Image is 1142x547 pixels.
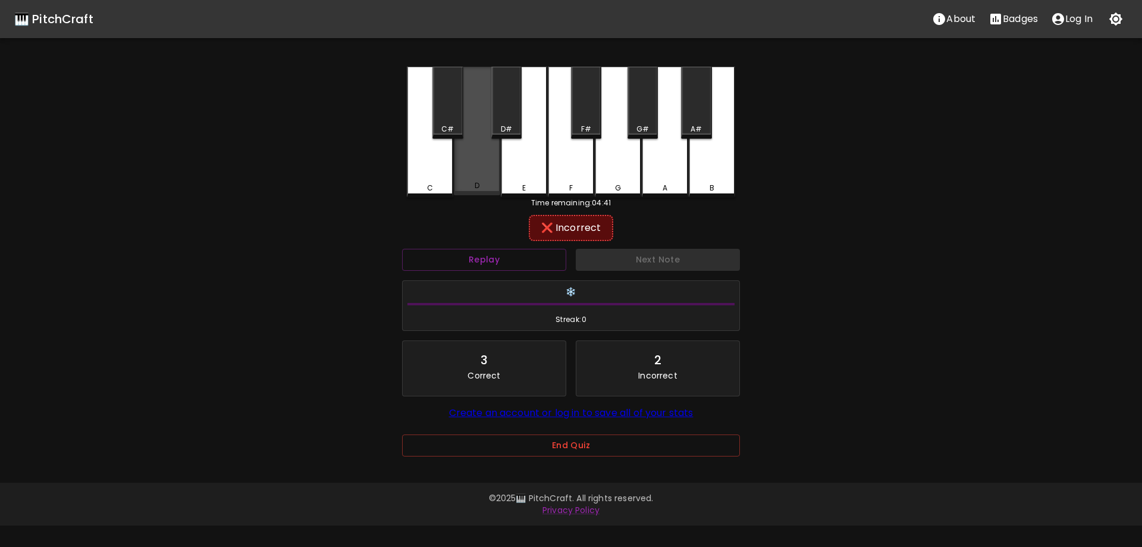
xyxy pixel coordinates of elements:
[522,183,526,193] div: E
[402,249,566,271] button: Replay
[407,198,735,208] div: Time remaining: 04:41
[441,124,454,135] div: C#
[691,124,702,135] div: A#
[535,221,607,235] div: ❌ Incorrect
[569,183,573,193] div: F
[228,492,914,504] p: © 2025 🎹 PitchCraft. All rights reserved.
[1003,12,1038,26] p: Badges
[925,7,982,31] button: About
[427,183,433,193] div: C
[581,124,591,135] div: F#
[946,12,975,26] p: About
[468,370,500,382] p: Correct
[710,183,714,193] div: B
[1065,12,1093,26] p: Log In
[14,10,93,29] a: 🎹 PitchCraft
[407,314,735,326] span: Streak: 0
[402,435,740,457] button: End Quiz
[636,124,649,135] div: G#
[481,351,488,370] div: 3
[407,286,735,299] h6: ❄️
[475,180,479,191] div: D
[982,7,1044,31] button: Stats
[663,183,667,193] div: A
[1044,7,1099,31] button: account of current user
[638,370,677,382] p: Incorrect
[501,124,512,135] div: D#
[542,504,600,516] a: Privacy Policy
[449,406,694,420] a: Create an account or log in to save all of your stats
[615,183,621,193] div: G
[654,351,661,370] div: 2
